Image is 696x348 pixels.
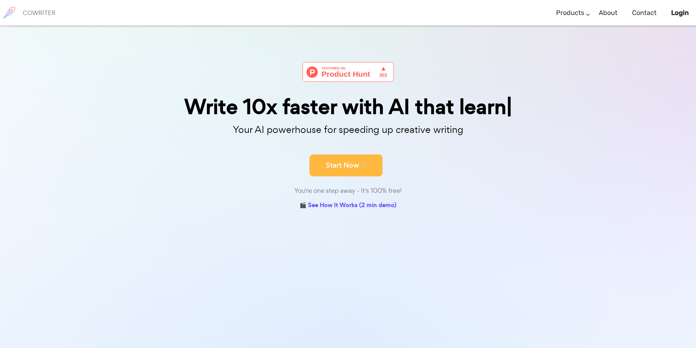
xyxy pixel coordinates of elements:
[309,154,383,176] button: Start Now
[23,9,56,16] h6: COWRITER
[632,2,657,24] a: Contact
[166,186,531,196] div: You're one step away - It's 100% free!
[166,96,531,117] div: Write 10x faster with AI that learn
[300,200,396,211] a: 🎬 See How It Works (2 min demo)
[671,9,689,17] b: Login
[303,62,394,82] img: Cowriter - Your AI buddy for speeding up creative writing | Product Hunt
[556,2,584,24] a: Products
[599,2,617,24] a: About
[166,122,531,138] p: Your AI powerhouse for speeding up creative writing
[671,2,689,24] a: Login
